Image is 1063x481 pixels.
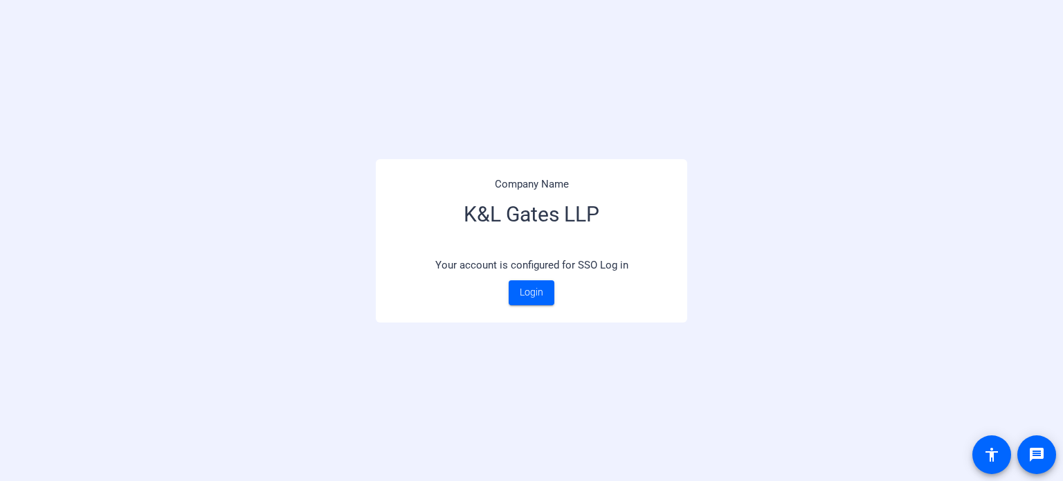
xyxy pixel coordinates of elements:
h3: K&L Gates LLP [393,192,670,251]
p: Your account is configured for SSO Log in [393,251,670,280]
mat-icon: accessibility [983,446,1000,463]
mat-icon: message [1028,446,1045,463]
a: Login [509,280,554,305]
span: Login [520,285,543,300]
p: Company Name [393,176,670,192]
